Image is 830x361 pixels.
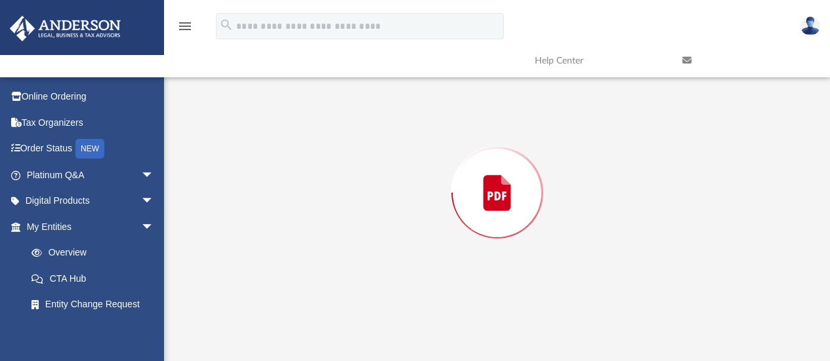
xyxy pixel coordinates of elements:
span: arrow_drop_down [141,214,167,240]
span: arrow_drop_down [141,162,167,189]
i: menu [177,18,193,34]
a: Order StatusNEW [9,136,174,162]
a: Tax Organizers [9,109,174,136]
i: search [219,18,234,32]
a: Online Ordering [9,84,174,110]
img: Anderson Advisors Platinum Portal [6,16,125,41]
a: CTA Hub [18,265,174,292]
a: Entity Change Request [18,292,174,318]
span: arrow_drop_down [141,188,167,215]
a: My Entitiesarrow_drop_down [9,214,174,240]
a: Digital Productsarrow_drop_down [9,188,174,214]
a: Overview [18,240,174,266]
img: User Pic [800,16,820,35]
a: Platinum Q&Aarrow_drop_down [9,162,174,188]
a: menu [177,25,193,34]
div: NEW [75,139,104,159]
a: Help Center [525,35,673,86]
